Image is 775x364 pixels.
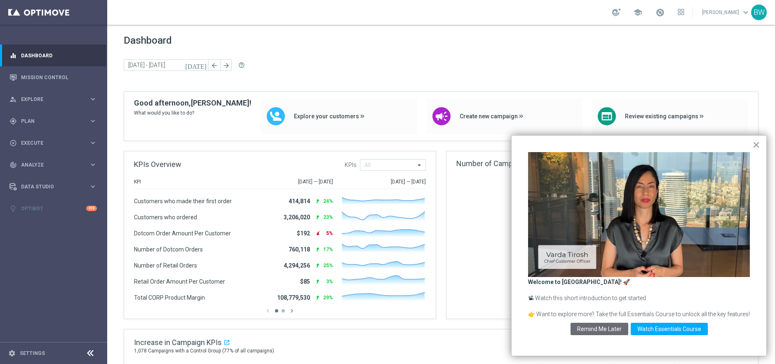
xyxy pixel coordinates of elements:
[21,97,89,102] span: Explore
[752,138,760,151] button: Close
[20,351,45,356] a: Settings
[9,197,97,219] div: Optibot
[86,206,97,211] div: +10
[21,66,97,88] a: Mission Control
[21,184,89,189] span: Data Studio
[89,183,97,190] i: keyboard_arrow_right
[9,52,17,59] i: equalizer
[89,139,97,147] i: keyboard_arrow_right
[741,8,750,17] span: keyboard_arrow_down
[571,323,628,335] button: Remind Me Later
[528,152,750,277] iframe: Welcome to Optimove!
[9,66,97,88] div: Mission Control
[528,279,630,285] strong: Welcome to [GEOGRAPHIC_DATA]! 🚀
[89,117,97,125] i: keyboard_arrow_right
[633,8,642,17] span: school
[21,141,89,146] span: Execute
[9,161,89,169] div: Analyze
[9,183,89,190] div: Data Studio
[9,161,17,169] i: track_changes
[751,5,767,20] div: BW
[9,45,97,66] div: Dashboard
[528,310,750,319] p: 👉 Want to explore more? Take the full Essentials Course to unlock all the key features!
[9,139,89,147] div: Execute
[701,6,751,19] a: [PERSON_NAME]
[9,96,89,103] div: Explore
[21,197,86,219] a: Optibot
[9,96,17,103] i: person_search
[9,117,17,125] i: gps_fixed
[21,162,89,167] span: Analyze
[89,161,97,169] i: keyboard_arrow_right
[631,323,708,335] button: Watch Essentials Course
[21,119,89,124] span: Plan
[21,45,97,66] a: Dashboard
[9,117,89,125] div: Plan
[9,139,17,147] i: play_circle_outline
[89,95,97,103] i: keyboard_arrow_right
[9,205,17,212] i: lightbulb
[8,350,16,357] i: settings
[528,294,750,303] p: 📽 Watch this short introduction to get started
